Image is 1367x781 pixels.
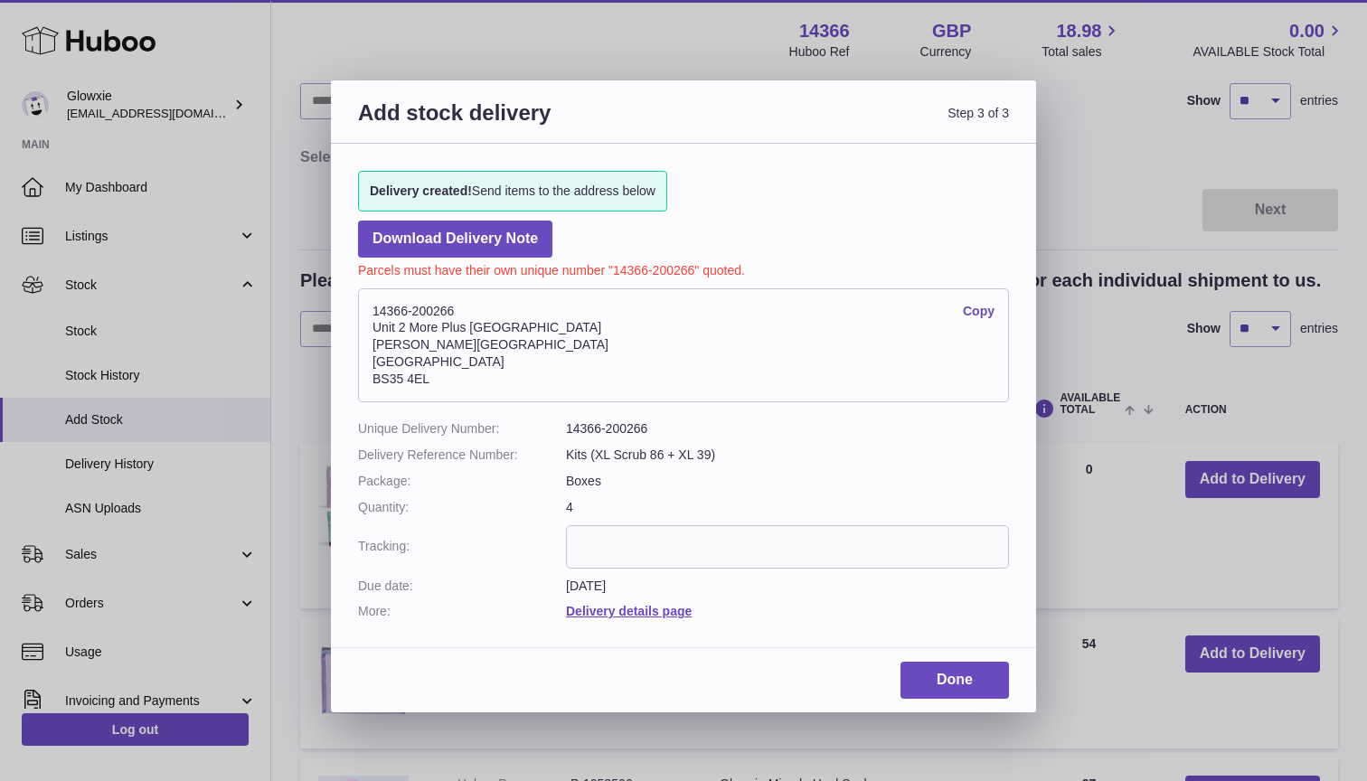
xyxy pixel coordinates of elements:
[566,499,1009,516] dd: 4
[358,578,566,595] dt: Due date:
[358,473,566,490] dt: Package:
[370,183,472,198] strong: Delivery created!
[566,420,1009,438] dd: 14366-200266
[566,578,1009,595] dd: [DATE]
[358,221,552,258] a: Download Delivery Note
[358,603,566,620] dt: More:
[683,99,1009,148] span: Step 3 of 3
[963,303,995,320] a: Copy
[566,447,1009,464] dd: Kits (XL Scrub 86 + XL 39)
[358,99,683,148] h3: Add stock delivery
[566,604,692,618] a: Delivery details page
[566,473,1009,490] dd: Boxes
[900,662,1009,699] a: Done
[358,525,566,569] dt: Tracking:
[358,288,1009,402] address: 14366-200266 Unit 2 More Plus [GEOGRAPHIC_DATA] [PERSON_NAME][GEOGRAPHIC_DATA] [GEOGRAPHIC_DATA] ...
[358,420,566,438] dt: Unique Delivery Number:
[370,183,655,200] span: Send items to the address below
[358,499,566,516] dt: Quantity:
[358,447,566,464] dt: Delivery Reference Number:
[358,258,1009,279] p: Parcels must have their own unique number "14366-200266" quoted.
